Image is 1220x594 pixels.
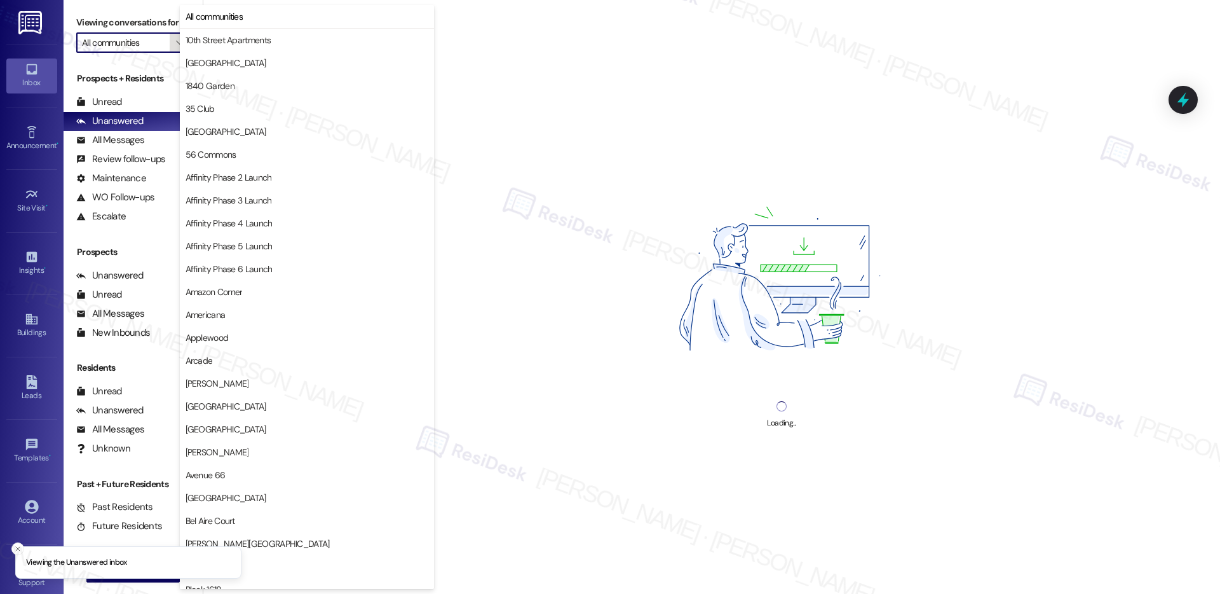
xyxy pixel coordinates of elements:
div: Future Residents [76,520,162,533]
label: Viewing conversations for [76,13,190,32]
span: Affinity Phase 5 Launch [186,240,273,252]
div: Unread [76,95,122,109]
a: Inbox [6,59,57,93]
a: Buildings [6,308,57,343]
button: Close toast [11,542,24,555]
i:  [176,38,183,48]
div: Unanswered [76,114,144,128]
span: 56 Commons [186,148,236,161]
div: Past + Future Residents [64,478,203,491]
div: All Messages [76,423,144,436]
span: [GEOGRAPHIC_DATA] [186,423,266,436]
a: Account [6,496,57,530]
div: WO Follow-ups [76,191,154,204]
p: Viewing the Unanswered inbox [26,557,127,569]
span: • [44,264,46,273]
span: • [57,139,58,148]
img: ResiDesk Logo [18,11,44,34]
span: 1840 Garden [186,79,234,92]
div: All Messages [76,307,144,321]
span: Avenue 66 [186,469,226,481]
div: Unknown [76,442,130,455]
span: [GEOGRAPHIC_DATA] [186,400,266,413]
span: Arcade [186,354,213,367]
div: Unread [76,385,122,398]
div: Past Residents [76,501,153,514]
span: • [49,452,51,460]
div: Unanswered [76,269,144,282]
a: Templates • [6,434,57,468]
div: Review follow-ups [76,153,165,166]
span: Affinity Phase 4 Launch [186,217,273,230]
span: Affinity Phase 2 Launch [186,171,272,184]
a: Insights • [6,246,57,280]
span: 35 Club [186,102,215,115]
div: Maintenance [76,172,146,185]
span: Affinity Phase 3 Launch [186,194,272,207]
span: [GEOGRAPHIC_DATA] [186,57,266,69]
div: Prospects [64,245,203,259]
div: Prospects + Residents [64,72,203,85]
span: Americana [186,308,226,321]
span: Applewood [186,331,229,344]
a: Support [6,558,57,593]
a: Site Visit • [6,184,57,218]
span: [GEOGRAPHIC_DATA] [186,125,266,138]
span: [PERSON_NAME] [186,377,249,390]
span: 10th Street Apartments [186,34,271,46]
span: • [46,202,48,211]
span: [PERSON_NAME][GEOGRAPHIC_DATA] [186,537,330,550]
div: Unanswered [76,404,144,417]
span: All communities [186,10,243,23]
div: New Inbounds [76,326,150,340]
span: Bel Aire Court [186,515,235,527]
span: [PERSON_NAME] [186,446,249,459]
span: Affinity Phase 6 Launch [186,263,273,275]
div: Residents [64,361,203,375]
div: Loading... [767,417,796,430]
div: Unread [76,288,122,301]
div: Escalate [76,210,126,223]
span: [GEOGRAPHIC_DATA] [186,492,266,504]
input: All communities [82,32,170,53]
a: Leads [6,371,57,406]
span: Amazon Corner [186,286,243,298]
div: All Messages [76,134,144,147]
